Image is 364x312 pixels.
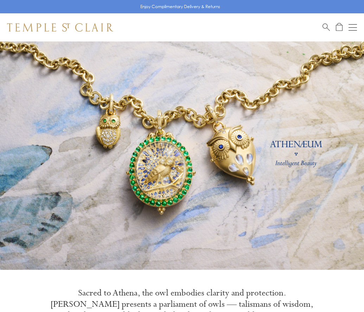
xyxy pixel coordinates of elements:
a: Search [323,23,330,32]
p: Enjoy Complimentary Delivery & Returns [140,3,220,10]
button: Open navigation [349,23,357,32]
a: Open Shopping Bag [336,23,343,32]
img: Temple St. Clair [7,23,113,32]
